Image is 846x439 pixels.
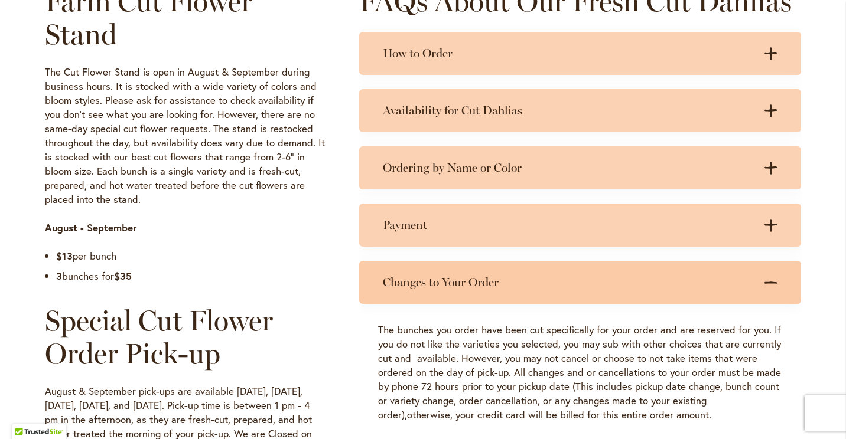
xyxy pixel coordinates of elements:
h3: Changes to Your Order [383,275,754,290]
strong: August - September [45,221,137,234]
strong: 3 [56,269,62,283]
summary: How to Order [359,32,801,75]
h3: Availability for Cut Dahlias [383,103,754,118]
li: bunches for [56,269,325,283]
h3: Ordering by Name or Color [383,160,754,175]
p: The bunches you order have been cut specifically for your order and are reserved for you. If you ... [378,323,782,422]
h3: Payment [383,218,754,232]
p: The Cut Flower Stand is open in August & September during business hours. It is stocked with a wi... [45,65,325,207]
strong: $35 [114,269,132,283]
h3: How to Order [383,46,754,61]
summary: Payment [359,204,801,247]
strong: $13 [56,249,73,263]
li: per bunch [56,249,325,263]
summary: Availability for Cut Dahlias [359,89,801,132]
summary: Ordering by Name or Color [359,146,801,189]
h2: Special Cut Flower Order Pick-up [45,304,325,370]
summary: Changes to Your Order [359,261,801,304]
